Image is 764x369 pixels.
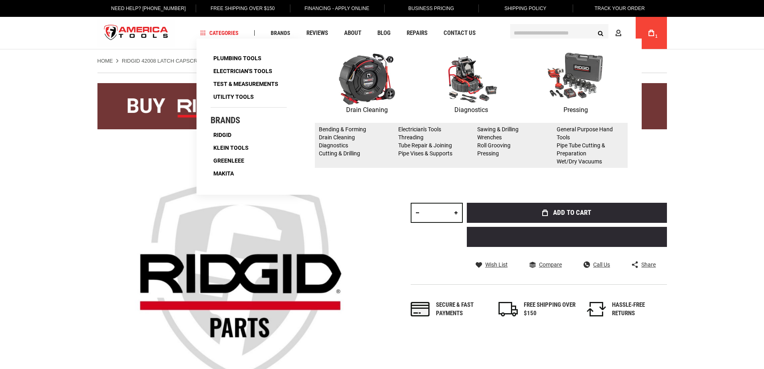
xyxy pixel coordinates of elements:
a: Brands [267,28,294,39]
a: Home [97,57,113,65]
a: Drain Cleaning [315,53,419,115]
a: Categories [197,28,242,39]
span: Repairs [407,30,428,36]
span: Wish List [485,262,508,267]
span: Add to Cart [553,209,591,216]
span: Test & Measurements [213,81,278,87]
a: Pipe Vises & Supports [398,150,452,157]
a: Pressing [477,150,499,157]
button: Search [593,25,608,41]
a: Test & Measurements [211,78,281,90]
span: Shipping Policy [505,6,547,11]
a: Bending & Forming [319,126,366,133]
a: Compare [529,261,562,268]
span: Electrician's Tools [213,68,272,74]
div: HASSLE-FREE RETURNS [612,301,664,318]
span: 1 [655,34,658,39]
p: Pressing [523,105,628,115]
a: store logo [97,18,175,48]
span: Reviews [306,30,328,36]
a: Tube Repair & Joining [398,142,452,149]
span: Categories [200,30,239,36]
a: Plumbing Tools [211,53,264,64]
h4: Brands [211,116,287,125]
a: Contact Us [440,28,479,39]
a: Electrician's Tools [398,126,441,133]
a: Utility Tools [211,91,257,102]
p: Drain Cleaning [315,105,419,115]
a: Wish List [476,261,508,268]
span: Share [641,262,656,267]
a: Blog [374,28,394,39]
a: 1 [644,17,659,49]
span: About [344,30,361,36]
span: Greenleee [213,158,244,163]
a: Pipe Tube Cutting & Preparation [557,142,605,157]
a: Greenleee [211,155,247,166]
button: Add to Cart [467,203,667,223]
img: returns [587,302,606,316]
span: Utility Tools [213,94,254,100]
a: Repairs [403,28,431,39]
strong: RIDGID 42008 LATCH CAPSCREW [122,58,206,64]
a: Diagnostics [319,142,348,149]
span: Ridgid [213,132,231,138]
a: Drain Cleaning [319,134,355,141]
a: Threading [398,134,424,141]
span: Call Us [593,262,610,267]
span: Klein Tools [213,145,249,151]
img: BOGO: Buy the RIDGID® 1224 Threader (26092), get the 92467 200A Stand FREE! [97,83,667,129]
a: Reviews [303,28,332,39]
span: Compare [539,262,562,267]
a: Call Us [584,261,610,268]
div: Secure & fast payments [436,301,488,318]
span: Makita [213,171,234,176]
img: shipping [499,302,518,316]
a: About [340,28,365,39]
span: Brands [271,30,290,36]
img: payments [411,302,430,316]
a: General Purpose Hand Tools [557,126,613,141]
div: FREE SHIPPING OVER $150 [524,301,576,318]
a: Wet/Dry Vacuums [557,158,602,165]
p: Diagnostics [419,105,523,115]
a: Makita [211,168,237,179]
a: Electrician's Tools [211,65,275,77]
a: Ridgid [211,129,234,141]
a: Roll Grooving [477,142,511,149]
span: Contact Us [444,30,476,36]
img: America Tools [97,18,175,48]
a: Cutting & Drilling [319,150,360,157]
a: Pressing [523,53,628,115]
a: Klein Tools [211,142,251,153]
a: Wrenches [477,134,502,141]
a: Diagnostics [419,53,523,115]
span: Plumbing Tools [213,55,261,61]
a: Sawing & Drilling [477,126,519,133]
span: Blog [377,30,391,36]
